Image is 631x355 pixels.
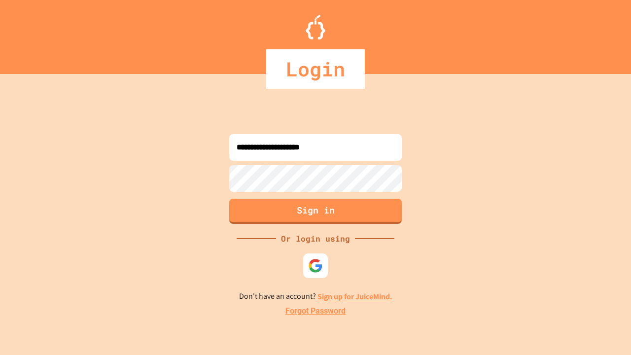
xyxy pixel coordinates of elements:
div: Login [266,49,365,89]
a: Forgot Password [285,305,346,317]
a: Sign up for JuiceMind. [317,291,392,302]
img: google-icon.svg [308,258,323,273]
p: Don't have an account? [239,290,392,303]
button: Sign in [229,199,402,224]
img: Logo.svg [306,15,325,39]
div: Or login using [276,233,355,245]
